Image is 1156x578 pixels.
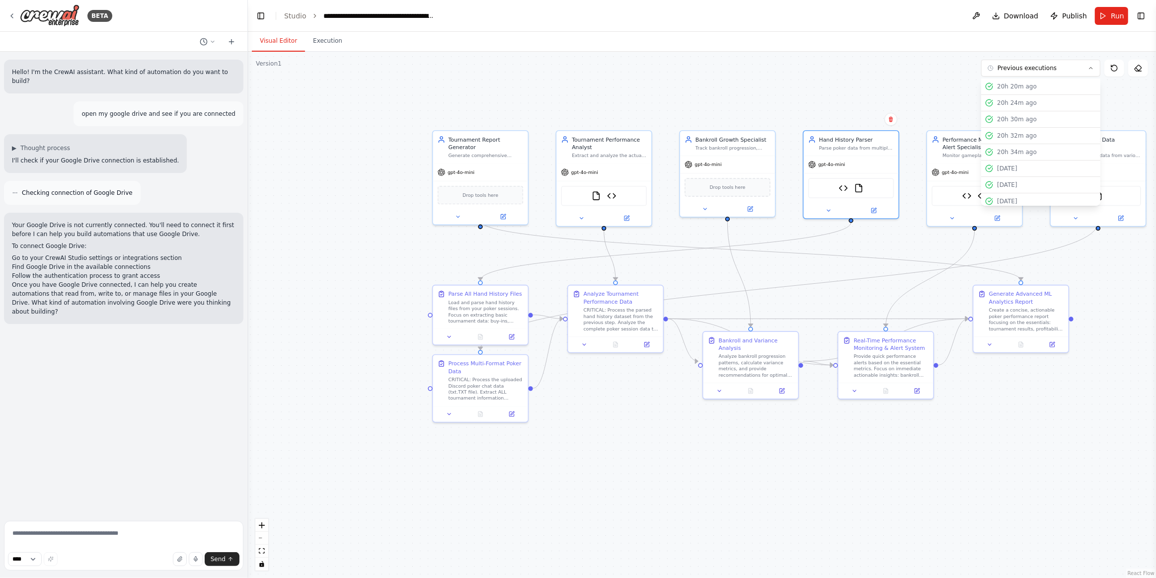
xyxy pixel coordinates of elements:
[962,191,972,201] img: GTO Deviation Detector
[668,315,968,323] g: Edge from 1af55716-bf3e-41eb-8300-2decf1269fa3 to 5a402bd4-b8c5-4a1c-81d2-b2f96595eb6d
[572,153,647,159] div: Extract and analyze the actual tournament results data from the provided Spin&Gold tournament fil...
[942,136,1017,151] div: Performance Monitoring & Alert Specialist
[803,315,968,365] g: Edge from 8d12b4e0-4b79-49ef-9b38-49c5020bf0c2 to 5a402bd4-b8c5-4a1c-81d2-b2f96595eb6d
[694,162,721,167] span: gpt-4o-mini
[973,285,1069,353] div: Generate Advanced ML Analytics ReportCreate a concise, actionable poker performance report focusi...
[584,307,659,332] div: CRITICAL: Process the parsed hand history dataset from the previous step. Analyze the complete po...
[852,206,896,215] button: Open in side panel
[981,111,1100,128] button: 20h 30m ago
[12,156,179,165] p: I'll check if your Google Drive connection is established.
[803,130,899,219] div: Hand History ParserParse poker data from multiple sources: traditional hand history files, tourna...
[476,222,1102,350] g: Edge from 4bd8d23a-6ca6-462f-9f41-250cac81f7f5 to beba6527-34ea-4fa9-931d-07a2b77c31e9
[997,148,1096,156] div: 20h 34m ago
[1093,191,1103,201] img: FileReadTool
[981,128,1100,144] button: 20h 32m ago
[432,130,529,225] div: Tournament Report GeneratorGenerate comprehensive tournament performance reports that synthesize ...
[719,336,794,352] div: Bankroll and Variance Analysis
[592,191,601,201] img: FileReadTool
[981,161,1100,177] button: [DATE]
[449,290,522,298] div: Parse All Hand History Files
[719,353,794,378] div: Analyze bankroll progression patterns, calculate variance metrics, and provide recommendations fo...
[464,332,497,341] button: No output available
[998,64,1057,72] span: Previous executions
[20,144,70,152] span: Thought process
[1046,7,1091,25] button: Publish
[1066,136,1141,151] div: Multi-Format Data Processor
[1062,11,1087,21] span: Publish
[668,315,698,365] g: Edge from 1af55716-bf3e-41eb-8300-2decf1269fa3 to 8d12b4e0-4b79-49ef-9b38-49c5020bf0c2
[600,230,619,280] g: Edge from 3e7136ec-b994-4945-be43-4f15188ed396 to 1af55716-bf3e-41eb-8300-2decf1269fa3
[498,410,525,419] button: Open in side panel
[997,132,1096,140] div: 20h 32m ago
[695,145,771,151] div: Track bankroll progression, identify variance patterns, and provide recommendations for optimal s...
[1134,9,1148,23] button: Show right sidebar
[12,144,16,152] span: ▶
[819,136,894,144] div: Hand History Parser
[211,555,226,563] span: Send
[255,558,268,571] button: toggle interactivity
[599,340,632,349] button: No output available
[572,136,647,151] div: Tournament Performance Analyst
[728,204,772,214] button: Open in side panel
[882,230,978,327] g: Edge from dcee7ad2-4b21-45b9-9dc4-3c556684f7e0 to efc816f3-fc55-4ed6-bea0-c4e6d59c6d91
[942,169,969,175] span: gpt-4o-mini
[449,153,524,159] div: Generate comprehensive tournament performance reports that synthesize all analysis results and pr...
[252,31,305,52] button: Visual Editor
[12,262,235,271] li: Find Google Drive in the available connections
[607,191,617,201] img: Poker Tilt And Variance Analyzer
[567,285,664,353] div: Analyze Tournament Performance DataCRITICAL: Process the parsed hand history dataset from the pre...
[819,145,894,151] div: Parse poker data from multiple sources: traditional hand history files, tournament summaries, tex...
[854,353,929,378] div: Provide quick performance alerts based on the essential metrics. Focus on immediate actionable in...
[44,552,58,566] button: Improve this prompt
[997,197,1096,205] div: [DATE]
[1039,340,1065,349] button: Open in side panel
[679,130,775,218] div: Bankroll Growth SpecialistTrack bankroll progression, identify variance patterns, and provide rec...
[997,115,1096,123] div: 20h 30m ago
[1095,7,1128,25] button: Run
[12,68,235,85] p: Hello! I'm the CrewAI assistant. What kind of automation do you want to build?
[432,285,529,345] div: Parse All Hand History FilesLoad and parse hand history files from your poker sessions. Focus on ...
[224,36,239,48] button: Start a new chat
[1111,11,1124,21] span: Run
[476,221,1025,280] g: Edge from 9f77b590-73ce-43e1-8684-31c96678fdfb to 5a402bd4-b8c5-4a1c-81d2-b2f96595eb6d
[12,221,235,239] p: Your Google Drive is not currently connected. You'll need to connect it first before I can help y...
[695,136,771,144] div: Bankroll Growth Specialist
[498,332,525,341] button: Open in side panel
[12,280,235,316] p: Once you have Google Drive connected, I can help you create automations that read from, write to,...
[975,214,1019,223] button: Open in side panel
[173,552,187,566] button: Upload files
[1004,340,1037,349] button: No output available
[854,336,929,352] div: Real-Time Performance Monitoring & Alert System
[196,36,220,48] button: Switch to previous chat
[462,191,498,199] span: Drop tools here
[854,183,863,193] img: FileReadTool
[988,7,1043,25] button: Download
[734,386,767,396] button: No output available
[464,410,497,419] button: No output available
[1099,214,1143,223] button: Open in side panel
[997,165,1096,172] div: [DATE]
[448,169,474,175] span: gpt-4o-mini
[284,12,307,20] a: Studio
[449,136,524,151] div: Tournament Report Generator
[12,242,235,250] p: To connect Google Drive:
[981,193,1100,210] button: [DATE]
[81,109,235,118] p: open my google drive and see if you are connected
[904,386,930,396] button: Open in side panel
[869,386,902,396] button: No output available
[255,519,268,532] button: zoom in
[255,519,268,571] div: React Flow controls
[989,290,1064,306] div: Generate Advanced ML Analytics Report
[584,290,659,306] div: Analyze Tournament Performance Data
[633,340,660,349] button: Open in side panel
[189,552,203,566] button: Click to speak your automation idea
[12,144,70,152] button: ▶Thought process
[432,354,529,423] div: Process Multi-Format Poker DataCRITICAL: Process the uploaded Discord poker chat data (txt.TXT fi...
[769,386,795,396] button: Open in side panel
[533,315,563,392] g: Edge from beba6527-34ea-4fa9-931d-07a2b77c31e9 to 1af55716-bf3e-41eb-8300-2decf1269fa3
[22,189,133,197] span: Checking connection of Google Drive
[205,552,239,566] button: Send
[87,10,112,22] div: BETA
[1050,130,1146,227] div: Multi-Format Data ProcessorProcess poker data from various sources including Discord chat logs, t...
[449,377,524,402] div: CRITICAL: Process the uploaded Discord poker chat data (txt.TXT file). Extract ALL tournament inf...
